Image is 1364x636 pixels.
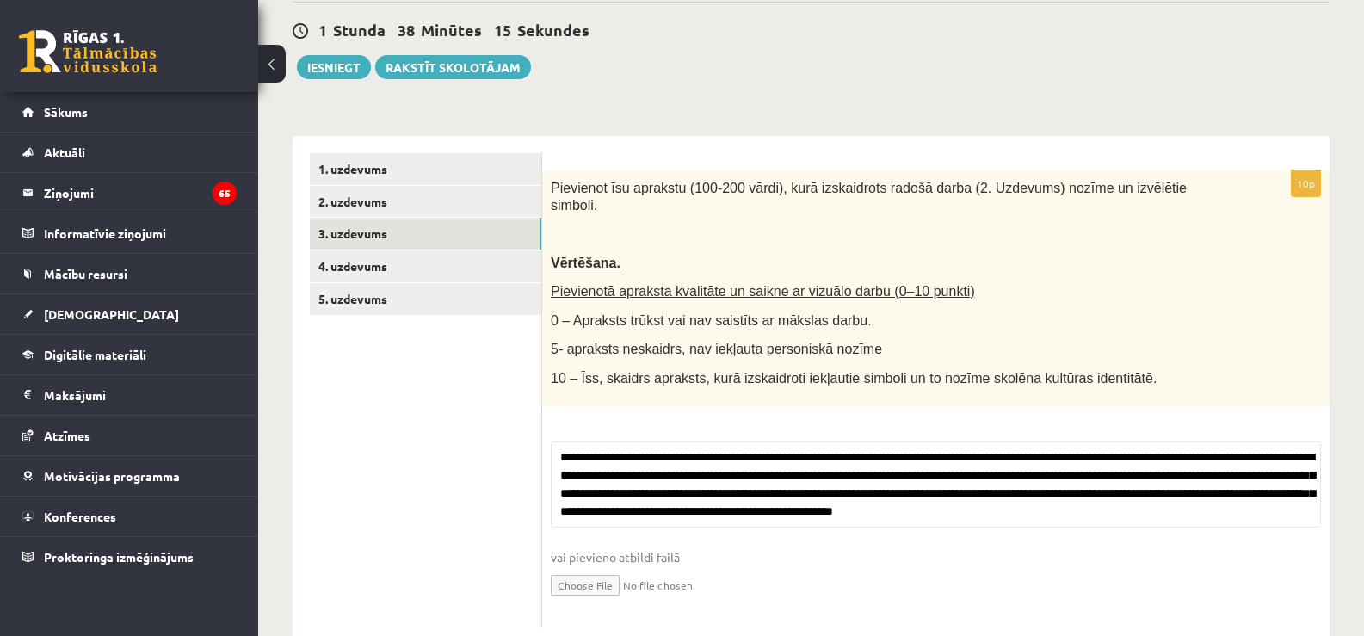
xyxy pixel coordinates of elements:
[551,284,975,299] span: Pievienotā apraksta kvalitāte un saikne ar vizuālo darbu (0–10 punkti)
[551,342,882,356] span: 5- apraksts neskaidrs, nav iekļauta personiskā nozīme
[44,347,146,362] span: Digitālie materiāli
[44,173,237,213] legend: Ziņojumi
[551,256,620,270] span: Vērtēšana.
[297,55,371,79] button: Iesniegt
[44,468,180,484] span: Motivācijas programma
[494,20,511,40] span: 15
[22,416,237,455] a: Atzīmes
[398,20,415,40] span: 38
[44,509,116,524] span: Konferences
[310,283,541,315] a: 5. uzdevums
[44,549,194,565] span: Proktoringa izmēģinājums
[22,497,237,536] a: Konferences
[1291,170,1321,197] p: 10p
[44,375,237,415] legend: Maksājumi
[22,213,237,253] a: Informatīvie ziņojumi
[551,371,1157,386] span: 10 – Īss, skaidrs apraksts, kurā izskaidroti iekļautie simboli un to nozīme skolēna kultūras iden...
[310,186,541,218] a: 2. uzdevums
[44,145,85,160] span: Aktuāli
[551,181,1187,213] span: Pievienot īsu aprakstu (100-200 vārdi), kurā izskaidrots radošā darba (2. Uzdevums) nozīme un izv...
[310,218,541,250] a: 3. uzdevums
[551,313,872,328] span: 0 – Apraksts trūkst vai nav saistīts ar mākslas darbu.
[333,20,386,40] span: Stunda
[551,548,1321,566] span: vai pievieno atbildi failā
[22,133,237,172] a: Aktuāli
[44,266,127,281] span: Mācību resursi
[22,254,237,293] a: Mācību resursi
[19,30,157,73] a: Rīgas 1. Tālmācības vidusskola
[22,375,237,415] a: Maksājumi
[22,456,237,496] a: Motivācijas programma
[22,294,237,334] a: [DEMOGRAPHIC_DATA]
[22,92,237,132] a: Sākums
[517,20,589,40] span: Sekundes
[310,250,541,282] a: 4. uzdevums
[22,335,237,374] a: Digitālie materiāli
[44,104,88,120] span: Sākums
[318,20,327,40] span: 1
[22,537,237,577] a: Proktoringa izmēģinājums
[22,173,237,213] a: Ziņojumi65
[375,55,531,79] a: Rakstīt skolotājam
[421,20,482,40] span: Minūtes
[44,428,90,443] span: Atzīmes
[44,213,237,253] legend: Informatīvie ziņojumi
[213,182,237,205] i: 65
[44,306,179,322] span: [DEMOGRAPHIC_DATA]
[310,153,541,185] a: 1. uzdevums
